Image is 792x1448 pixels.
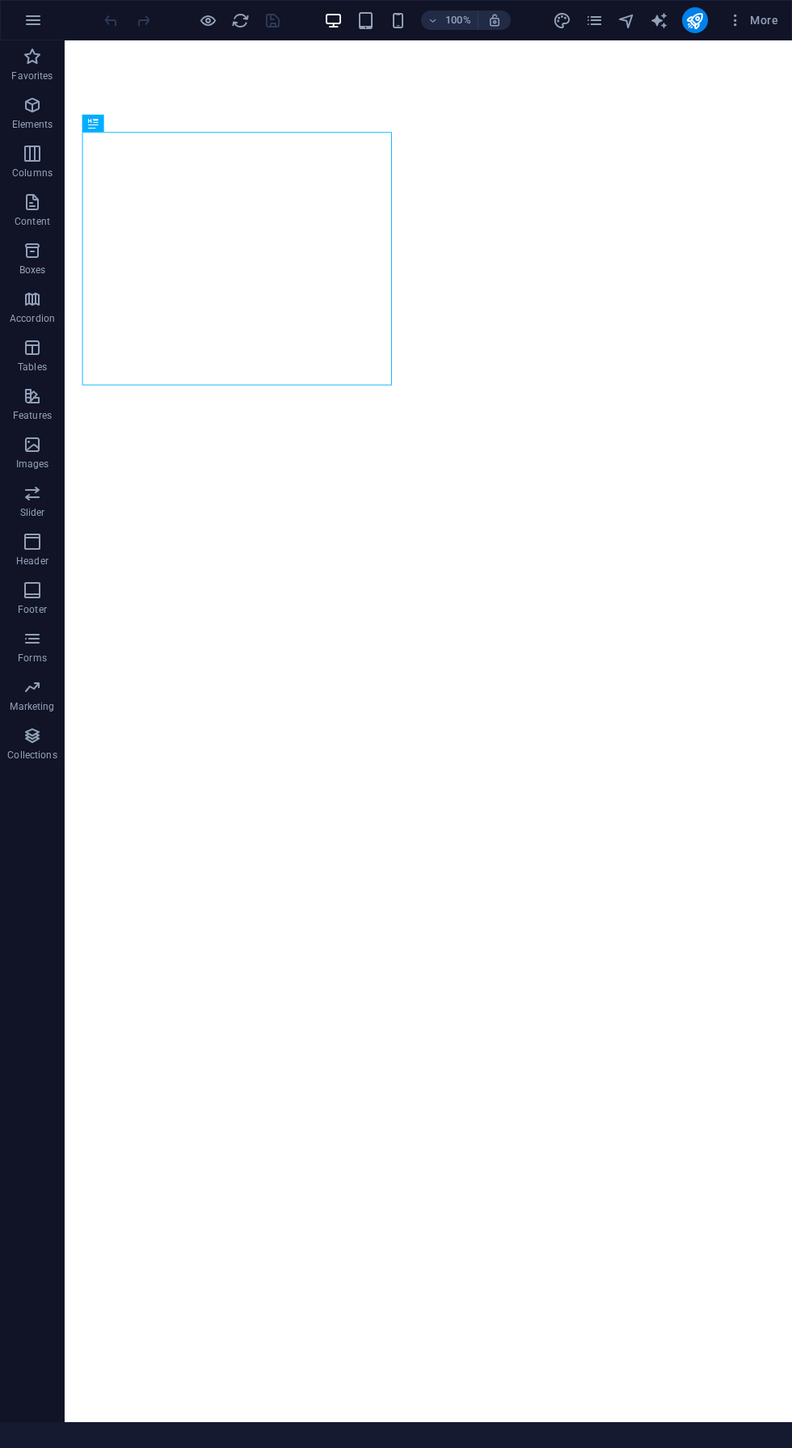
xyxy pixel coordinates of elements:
[11,70,53,82] p: Favorites
[12,167,53,179] p: Columns
[15,215,50,228] p: Content
[445,11,471,30] h6: 100%
[19,264,46,277] p: Boxes
[20,506,45,519] p: Slider
[10,700,54,713] p: Marketing
[585,11,605,30] button: pages
[721,7,785,33] button: More
[18,603,47,616] p: Footer
[230,11,250,30] button: reload
[7,749,57,762] p: Collections
[553,11,572,30] button: design
[16,555,48,568] p: Header
[231,11,250,30] i: Reload page
[421,11,478,30] button: 100%
[617,11,636,30] i: Navigator
[650,11,668,30] i: AI Writer
[487,13,502,27] i: On resize automatically adjust zoom level to fit chosen device.
[727,12,778,28] span: More
[682,7,708,33] button: publish
[18,652,47,665] p: Forms
[617,11,637,30] button: navigator
[13,409,52,422] p: Features
[585,11,604,30] i: Pages (Ctrl+Alt+S)
[650,11,669,30] button: text_generator
[685,11,704,30] i: Publish
[12,118,53,131] p: Elements
[18,361,47,374] p: Tables
[10,312,55,325] p: Accordion
[198,11,217,30] button: Click here to leave preview mode and continue editing
[553,11,571,30] i: Design (Ctrl+Alt+Y)
[16,458,49,471] p: Images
